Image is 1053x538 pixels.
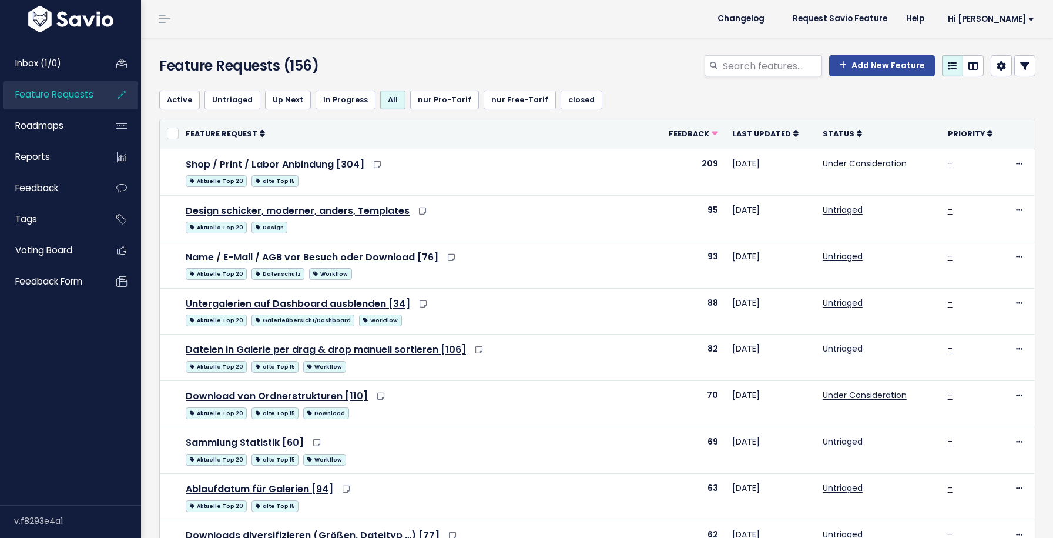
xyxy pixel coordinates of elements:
a: Roadmaps [3,112,98,139]
a: - [948,343,953,355]
a: Voting Board [3,237,98,264]
span: alte Top 15 [251,500,299,512]
a: Aktuelle Top 20 [186,219,247,234]
span: alte Top 15 [251,454,299,466]
a: alte Top 15 [251,359,299,373]
a: Workflow [359,312,401,327]
span: Design [251,222,287,233]
a: Design schicker, moderner, anders, Templates [186,204,410,218]
a: Design [251,219,287,234]
td: 88 [654,288,725,335]
span: Last Updated [732,129,791,139]
span: Aktuelle Top 20 [186,175,247,187]
a: Dateien in Galerie per drag & drop manuell sortieren [106] [186,343,466,356]
a: alte Top 15 [251,452,299,466]
span: Priority [948,129,985,139]
span: Hi [PERSON_NAME] [948,15,1034,24]
span: Tags [15,213,37,225]
a: Aktuelle Top 20 [186,266,247,280]
a: - [948,436,953,447]
td: 82 [654,335,725,381]
span: Workflow [309,268,351,280]
td: 70 [654,381,725,427]
td: 63 [654,474,725,520]
td: 93 [654,242,725,288]
a: All [380,91,405,109]
span: Roadmaps [15,119,63,132]
a: - [948,204,953,216]
span: Aktuelle Top 20 [186,361,247,373]
a: Ablaufdatum für Galerien [94] [186,482,333,496]
td: [DATE] [725,149,816,195]
a: Untriaged [823,204,863,216]
a: Untriaged [823,297,863,309]
a: Add New Feature [829,55,935,76]
span: Voting Board [15,244,72,256]
span: Feature Requests [15,88,93,101]
span: Workflow [303,361,346,373]
a: Feature Request [186,128,265,139]
a: Feedback [669,128,718,139]
span: Aktuelle Top 20 [186,315,247,326]
a: Under Consideration [823,389,907,401]
span: Aktuelle Top 20 [186,268,247,280]
a: Untergalerien auf Dashboard ausblenden [34] [186,297,410,310]
a: closed [561,91,602,109]
img: logo-white.9d6f32f41409.svg [25,6,116,32]
a: Workflow [303,359,346,373]
a: Sammlung Statistik [60] [186,436,304,449]
a: - [948,389,953,401]
a: In Progress [316,91,375,109]
td: [DATE] [725,242,816,288]
a: Untriaged [823,250,863,262]
a: Galerieübersicht/Dashboard [251,312,354,327]
a: Help [897,10,934,28]
span: Download [303,407,348,419]
a: Status [823,128,862,139]
a: Feedback [3,175,98,202]
span: Feedback [669,129,709,139]
td: [DATE] [725,427,816,474]
a: - [948,482,953,494]
a: - [948,250,953,262]
ul: Filter feature requests [159,91,1035,109]
a: nur Free-Tarif [484,91,556,109]
a: Inbox (1/0) [3,50,98,77]
a: alte Top 15 [251,498,299,513]
a: Last Updated [732,128,799,139]
a: alte Top 15 [251,405,299,420]
a: Up Next [265,91,311,109]
span: Feedback form [15,275,82,288]
a: Download von Ordnerstrukturen [110] [186,389,368,403]
span: alte Top 15 [251,175,299,187]
a: Tags [3,206,98,233]
a: Aktuelle Top 20 [186,405,247,420]
a: Active [159,91,200,109]
span: Workflow [359,315,401,326]
td: 209 [654,149,725,195]
span: Workflow [303,454,346,466]
span: Datenschutz [251,268,304,280]
span: Feature Request [186,129,257,139]
a: Workflow [303,452,346,466]
a: - [948,158,953,169]
td: [DATE] [725,381,816,427]
span: Galerieübersicht/Dashboard [251,315,354,326]
a: Aktuelle Top 20 [186,312,247,327]
a: Untriaged [823,436,863,447]
h4: Feature Requests (156) [159,55,440,76]
a: Download [303,405,348,420]
div: v.f8293e4a1 [14,506,141,536]
td: 69 [654,427,725,474]
span: Aktuelle Top 20 [186,407,247,419]
span: Changelog [717,15,764,23]
span: alte Top 15 [251,407,299,419]
a: Untriaged [204,91,260,109]
a: Name / E-Mail / AGB vor Besuch oder Download [76] [186,250,438,264]
a: Datenschutz [251,266,304,280]
a: Aktuelle Top 20 [186,359,247,373]
span: alte Top 15 [251,361,299,373]
a: Under Consideration [823,158,907,169]
a: Hi [PERSON_NAME] [934,10,1044,28]
a: Untriaged [823,482,863,494]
